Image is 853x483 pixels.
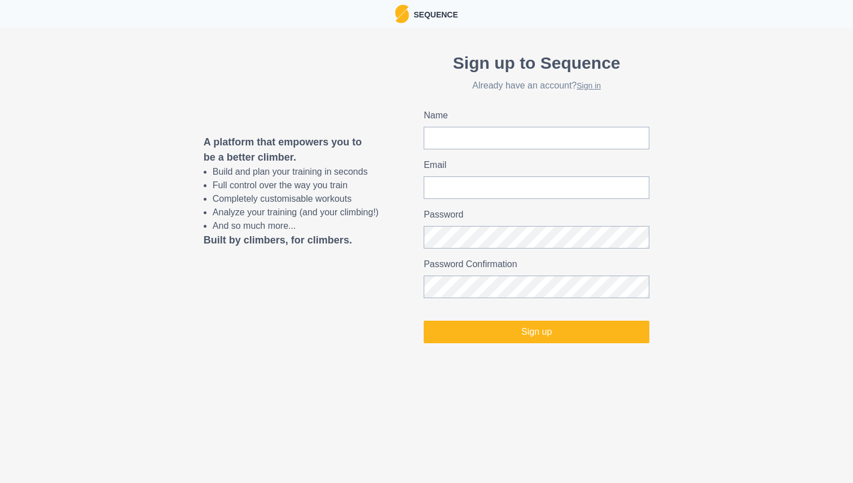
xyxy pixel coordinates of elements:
p: A platform that empowers you to be a better climber. [204,135,379,165]
label: Email [424,158,643,172]
label: Password Confirmation [424,258,643,271]
button: Sign up [424,321,649,343]
li: Completely customisable workouts [213,192,379,206]
a: Sign in [577,81,601,90]
li: Analyze your training (and your climbing!) [213,206,379,219]
img: Logo [395,5,409,23]
label: Password [424,208,643,221]
h2: Already have an account? [424,80,649,91]
label: Name [424,109,643,122]
p: Sign up to Sequence [424,50,649,76]
p: Built by climbers, for climbers. [204,233,379,248]
li: And so much more... [213,219,379,233]
li: Build and plan your training in seconds [213,165,379,179]
li: Full control over the way you train [213,179,379,192]
a: LogoSequence [395,5,458,23]
p: Sequence [409,7,458,21]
